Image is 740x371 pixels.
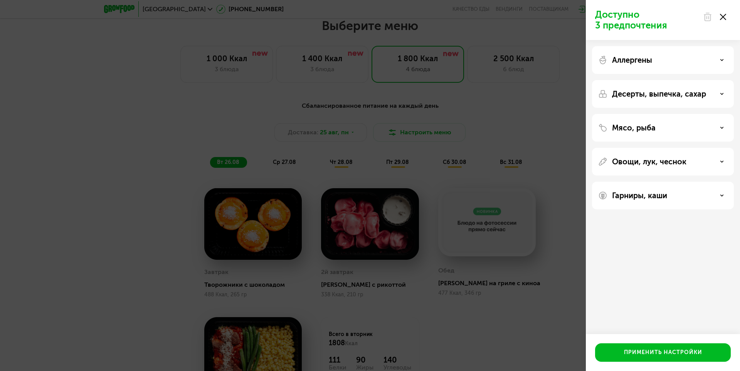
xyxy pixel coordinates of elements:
p: Аллергены [612,55,652,65]
p: Доступно 3 предпочтения [595,9,698,31]
p: Мясо, рыба [612,123,656,132]
div: Применить настройки [624,349,702,356]
p: Овощи, лук, чеснок [612,157,686,166]
button: Применить настройки [595,343,731,362]
p: Десерты, выпечка, сахар [612,89,706,99]
p: Гарниры, каши [612,191,667,200]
